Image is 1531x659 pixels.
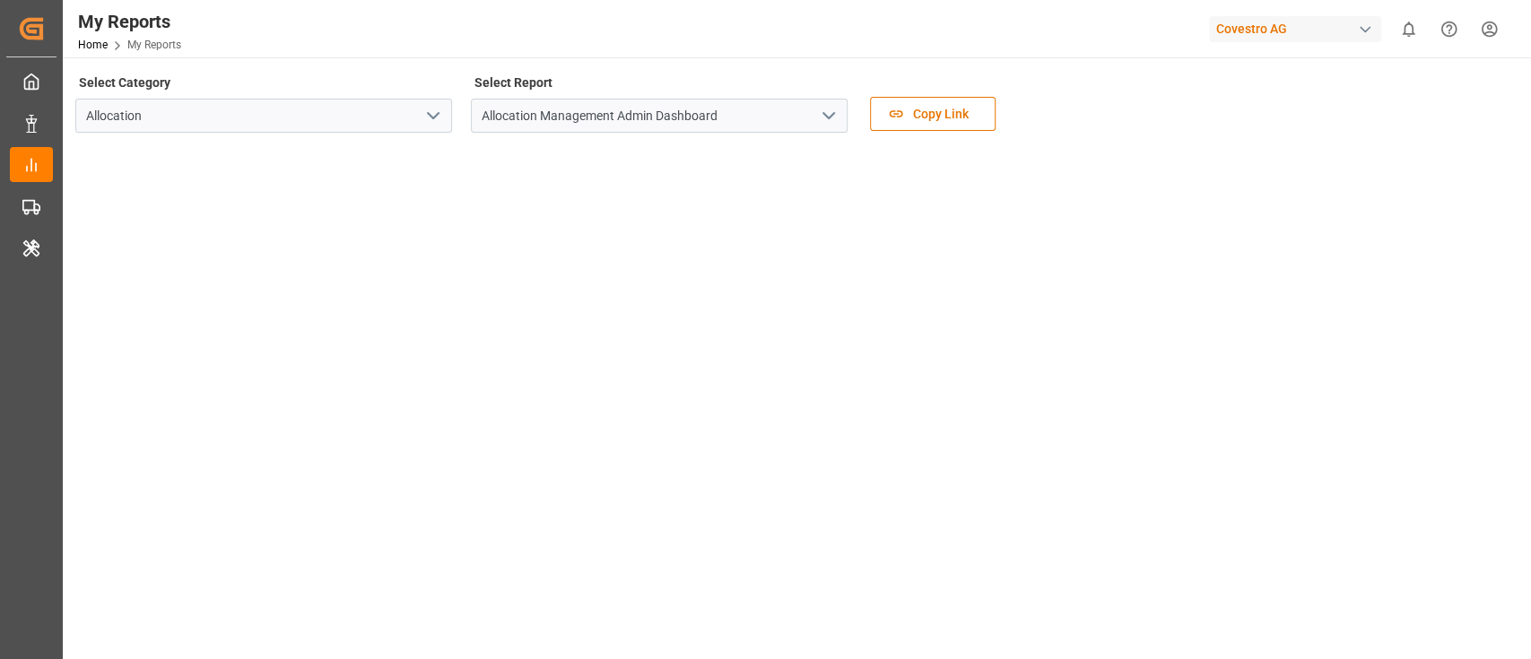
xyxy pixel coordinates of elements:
span: Copy Link [904,105,978,124]
label: Select Category [75,70,173,95]
button: show 0 new notifications [1388,9,1429,49]
button: Covestro AG [1209,12,1388,46]
div: My Reports [78,8,181,35]
label: Select Report [471,70,555,95]
div: Covestro AG [1209,16,1381,42]
button: open menu [814,102,841,130]
a: Home [78,39,108,51]
button: open menu [419,102,446,130]
button: Copy Link [870,97,996,131]
button: Help Center [1429,9,1469,49]
input: Type to search/select [471,99,848,133]
input: Type to search/select [75,99,452,133]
